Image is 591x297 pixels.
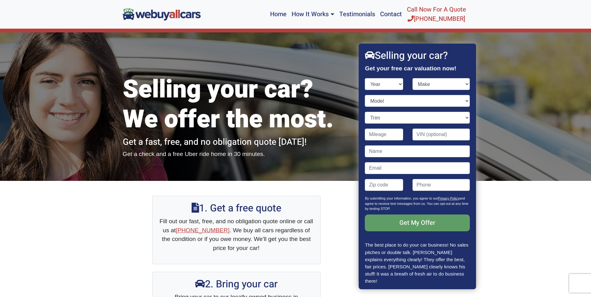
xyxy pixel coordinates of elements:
p: By submitting your information, you agree to our and agree to receive text messages from us. You ... [365,196,470,214]
strong: Get your free car valuation now! [365,65,456,72]
h2: 2. Bring your car [159,278,314,290]
input: Zip code [365,179,403,191]
img: We Buy All Cars in NJ logo [123,8,201,20]
a: Privacy Policy [438,196,459,200]
form: Contact form [365,78,470,241]
h2: 1. Get a free quote [159,202,314,214]
p: Get a check and a free Uber ride home in 30 minutes. [123,150,350,159]
a: Contact [378,2,404,26]
input: Email [365,162,470,174]
input: Name [365,145,470,157]
p: Fill out our fast, free, and no obligation quote online or call us at . We buy all cars regardles... [159,217,314,253]
h2: Get a fast, free, and no obligation quote [DATE]! [123,137,350,148]
input: Phone [412,179,470,191]
a: [PHONE_NUMBER] [176,227,230,233]
a: How It Works [289,2,336,26]
a: Home [268,2,289,26]
p: The best place to do your car business! No sales pitches or double talk. [PERSON_NAME] explains e... [365,241,470,284]
a: Call Now For A Quote[PHONE_NUMBER] [404,2,469,26]
input: Get My Offer [365,214,470,231]
h1: Selling your car? We offer the most. [123,75,350,134]
h2: Selling your car? [365,50,470,62]
a: Testimonials [337,2,378,26]
input: Mileage [365,129,403,140]
input: VIN (optional) [412,129,470,140]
